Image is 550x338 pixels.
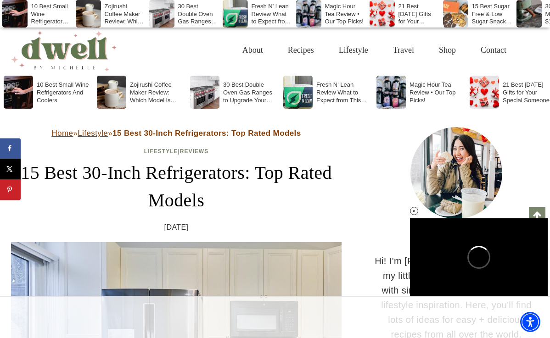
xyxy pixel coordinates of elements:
a: About [230,35,275,65]
span: | [144,148,208,155]
a: Travel [381,35,427,65]
a: Scroll to top [529,207,545,223]
img: DWELL by michelle [11,29,117,71]
strong: 15 Best 30-Inch Refrigerators: Top Rated Models [112,129,301,138]
nav: Primary Navigation [230,35,519,65]
h1: 15 Best 30-Inch Refrigerators: Top Rated Models [11,159,342,214]
span: » » [51,129,301,138]
a: Contact [468,35,519,65]
h3: HI THERE [374,228,539,244]
a: Recipes [275,35,326,65]
time: [DATE] [164,222,189,233]
a: Reviews [180,148,208,155]
a: Lifestyle [326,35,381,65]
div: Accessibility Menu [520,312,540,332]
iframe: Advertisement [202,306,348,329]
a: Shop [427,35,468,65]
a: Lifestyle [78,129,108,138]
a: Lifestyle [144,148,178,155]
a: Home [51,129,73,138]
